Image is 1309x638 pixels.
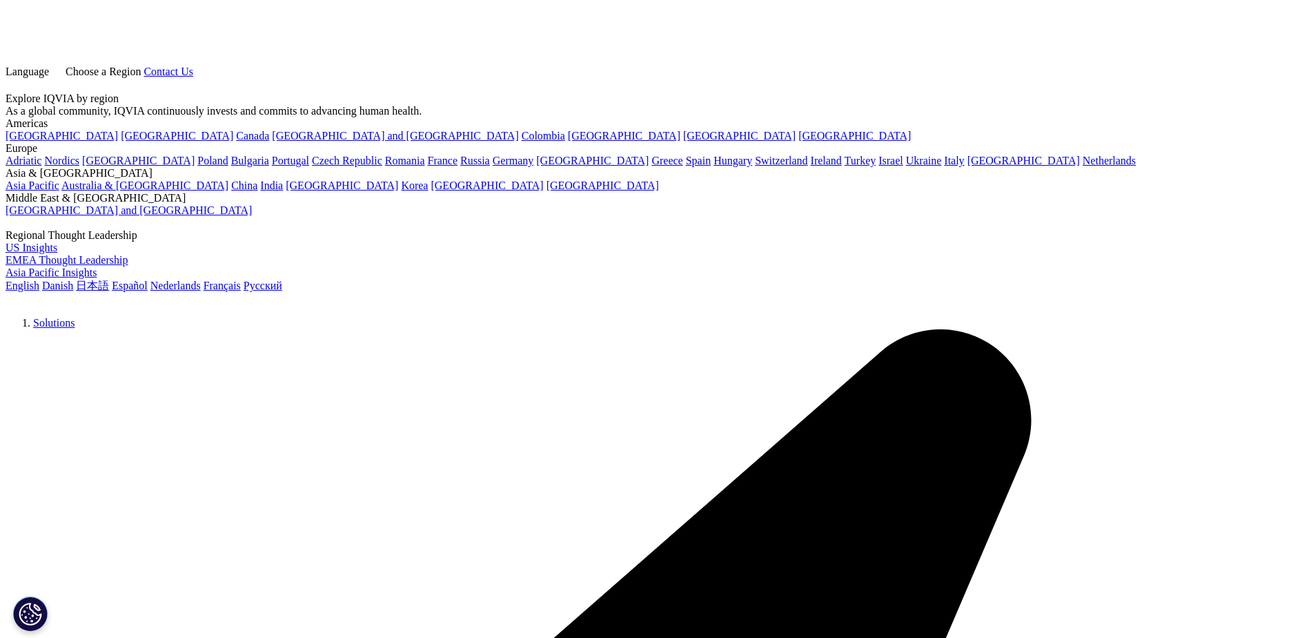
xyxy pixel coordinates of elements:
[197,155,228,166] a: Poland
[6,229,1303,242] div: Regional Thought Leadership
[811,155,842,166] a: Ireland
[1083,155,1136,166] a: Netherlands
[568,130,680,142] a: [GEOGRAPHIC_DATA]
[121,130,233,142] a: [GEOGRAPHIC_DATA]
[845,155,876,166] a: Turkey
[798,130,911,142] a: [GEOGRAPHIC_DATA]
[6,130,118,142] a: [GEOGRAPHIC_DATA]
[906,155,942,166] a: Ukraine
[428,155,458,166] a: France
[6,254,128,266] a: EMEA Thought Leadership
[236,130,269,142] a: Canada
[231,180,257,191] a: China
[755,155,807,166] a: Switzerland
[144,66,193,77] a: Contact Us
[6,142,1303,155] div: Europe
[312,155,382,166] a: Czech Republic
[6,105,1303,117] div: As a global community, IQVIA continuously invests and commits to advancing human health.
[260,180,283,191] a: India
[6,280,39,291] a: English
[6,93,1303,105] div: Explore IQVIA by region
[6,180,59,191] a: Asia Pacific
[204,280,241,291] a: Français
[967,155,1080,166] a: [GEOGRAPHIC_DATA]
[6,204,252,216] a: [GEOGRAPHIC_DATA] and [GEOGRAPHIC_DATA]
[493,155,534,166] a: Germany
[76,280,109,291] a: 日本語
[44,155,79,166] a: Nordics
[547,180,659,191] a: [GEOGRAPHIC_DATA]
[6,117,1303,130] div: Americas
[6,192,1303,204] div: Middle East & [GEOGRAPHIC_DATA]
[272,155,309,166] a: Portugal
[6,242,57,253] a: US Insights
[460,155,490,166] a: Russia
[522,130,565,142] a: Colombia
[61,180,228,191] a: Australia & [GEOGRAPHIC_DATA]
[13,597,48,631] button: Cookie Settings
[272,130,518,142] a: [GEOGRAPHIC_DATA] and [GEOGRAPHIC_DATA]
[150,280,201,291] a: Nederlands
[878,155,903,166] a: Israel
[42,280,73,291] a: Danish
[6,66,49,77] span: Language
[944,155,964,166] a: Italy
[231,155,269,166] a: Bulgaria
[33,317,75,329] a: Solutions
[244,280,282,291] a: Русский
[6,155,41,166] a: Adriatic
[6,167,1303,180] div: Asia & [GEOGRAPHIC_DATA]
[683,130,796,142] a: [GEOGRAPHIC_DATA]
[66,66,141,77] span: Choose a Region
[401,180,428,191] a: Korea
[431,180,543,191] a: [GEOGRAPHIC_DATA]
[112,280,148,291] a: Español
[713,155,752,166] a: Hungary
[686,155,711,166] a: Spain
[82,155,195,166] a: [GEOGRAPHIC_DATA]
[385,155,425,166] a: Romania
[651,155,682,166] a: Greece
[536,155,649,166] a: [GEOGRAPHIC_DATA]
[6,267,97,278] a: Asia Pacific Insights
[286,180,398,191] a: [GEOGRAPHIC_DATA]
